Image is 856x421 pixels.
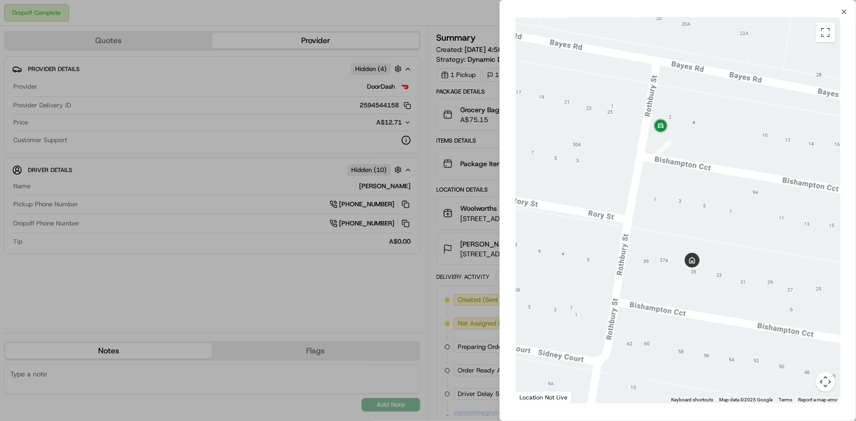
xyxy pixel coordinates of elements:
button: Toggle fullscreen view [816,23,835,42]
img: Google [518,391,550,403]
button: Keyboard shortcuts [671,396,713,403]
button: Map camera controls [816,372,835,392]
a: Terms (opens in new tab) [778,397,792,402]
div: 10 [661,139,672,150]
a: Open this area in Google Maps (opens a new window) [518,391,550,403]
div: Location Not Live [516,391,572,403]
div: 9 [653,146,664,156]
span: Map data ©2025 Google [719,397,773,402]
a: Report a map error [798,397,837,402]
